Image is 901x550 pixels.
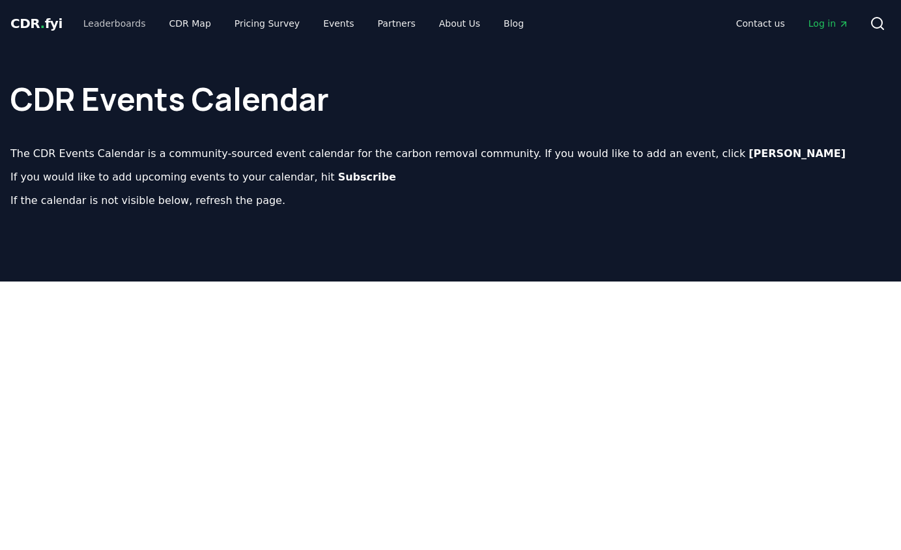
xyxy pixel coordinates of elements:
b: [PERSON_NAME] [749,147,846,160]
a: CDR Map [159,12,222,35]
a: CDR.fyi [10,14,63,33]
a: Log in [798,12,859,35]
span: Log in [808,17,849,30]
nav: Main [726,12,859,35]
a: Partners [367,12,426,35]
p: The CDR Events Calendar is a community-sourced event calendar for the carbon removal community. I... [10,146,891,162]
nav: Main [73,12,534,35]
p: If you would like to add upcoming events to your calendar, hit [10,169,891,185]
a: Contact us [726,12,795,35]
a: Blog [493,12,534,35]
span: . [40,16,45,31]
a: Leaderboards [73,12,156,35]
p: If the calendar is not visible below, refresh the page. [10,193,891,209]
b: Subscribe [338,171,396,183]
span: CDR fyi [10,16,63,31]
h1: CDR Events Calendar [10,57,891,115]
a: Events [313,12,364,35]
a: About Us [429,12,491,35]
a: Pricing Survey [224,12,310,35]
